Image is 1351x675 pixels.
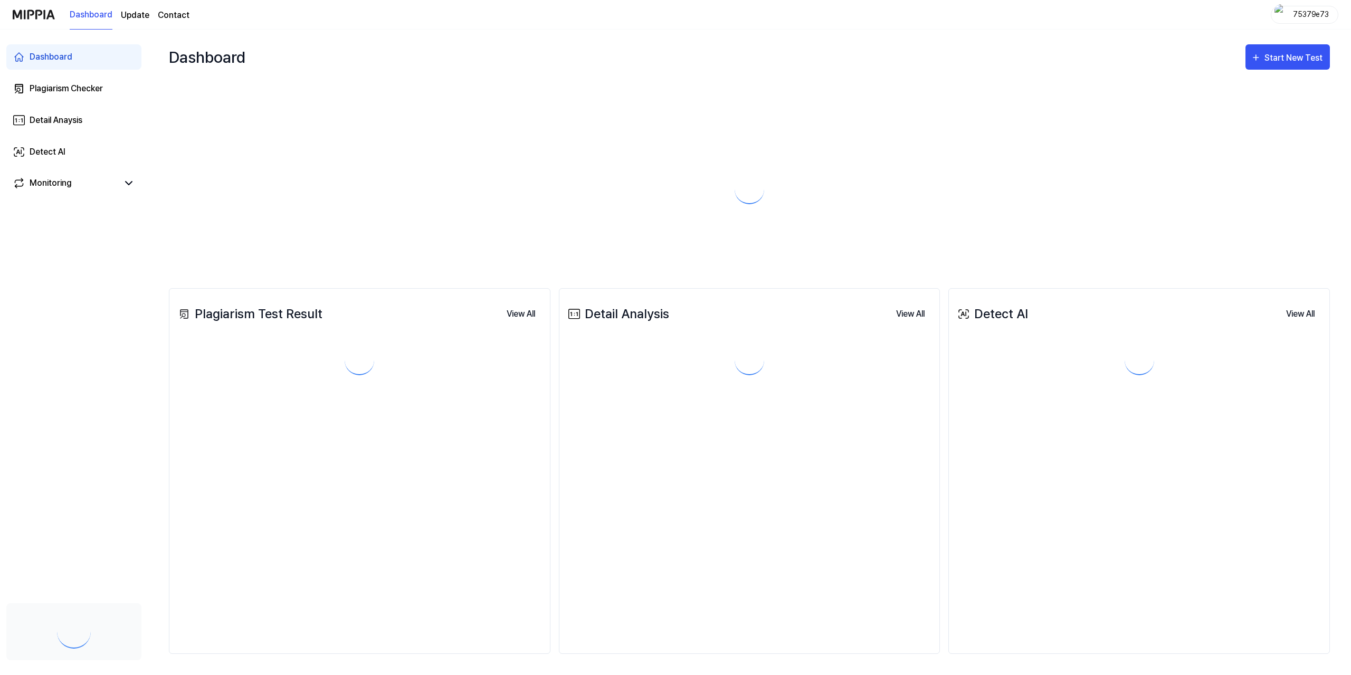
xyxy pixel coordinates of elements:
[1245,44,1330,70] button: Start New Test
[70,1,112,30] a: Dashboard
[955,305,1028,324] div: Detect AI
[30,51,72,63] div: Dashboard
[1278,303,1323,325] button: View All
[121,9,149,22] a: Update
[1264,51,1325,65] div: Start New Test
[30,82,103,95] div: Plagiarism Checker
[6,76,141,101] a: Plagiarism Checker
[888,303,933,325] button: View All
[6,108,141,133] a: Detail Anaysis
[169,40,245,74] div: Dashboard
[6,139,141,165] a: Detect AI
[498,303,544,325] button: View All
[1290,8,1331,20] div: 75379e73
[13,177,118,189] a: Monitoring
[30,177,72,189] div: Monitoring
[1271,6,1338,24] button: profile75379e73
[6,44,141,70] a: Dashboard
[1274,4,1287,25] img: profile
[176,305,322,324] div: Plagiarism Test Result
[158,9,189,22] a: Contact
[30,114,82,127] div: Detail Anaysis
[30,146,65,158] div: Detect AI
[566,305,669,324] div: Detail Analysis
